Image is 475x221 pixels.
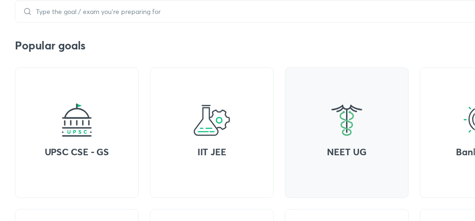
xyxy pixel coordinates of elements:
[292,146,401,159] h4: NEET UG
[22,146,131,159] h4: UPSC CSE - GS
[193,102,231,139] img: goal-icon
[328,102,366,139] img: goal-icon
[157,146,266,159] h4: IIT JEE
[58,102,95,139] img: goal-icon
